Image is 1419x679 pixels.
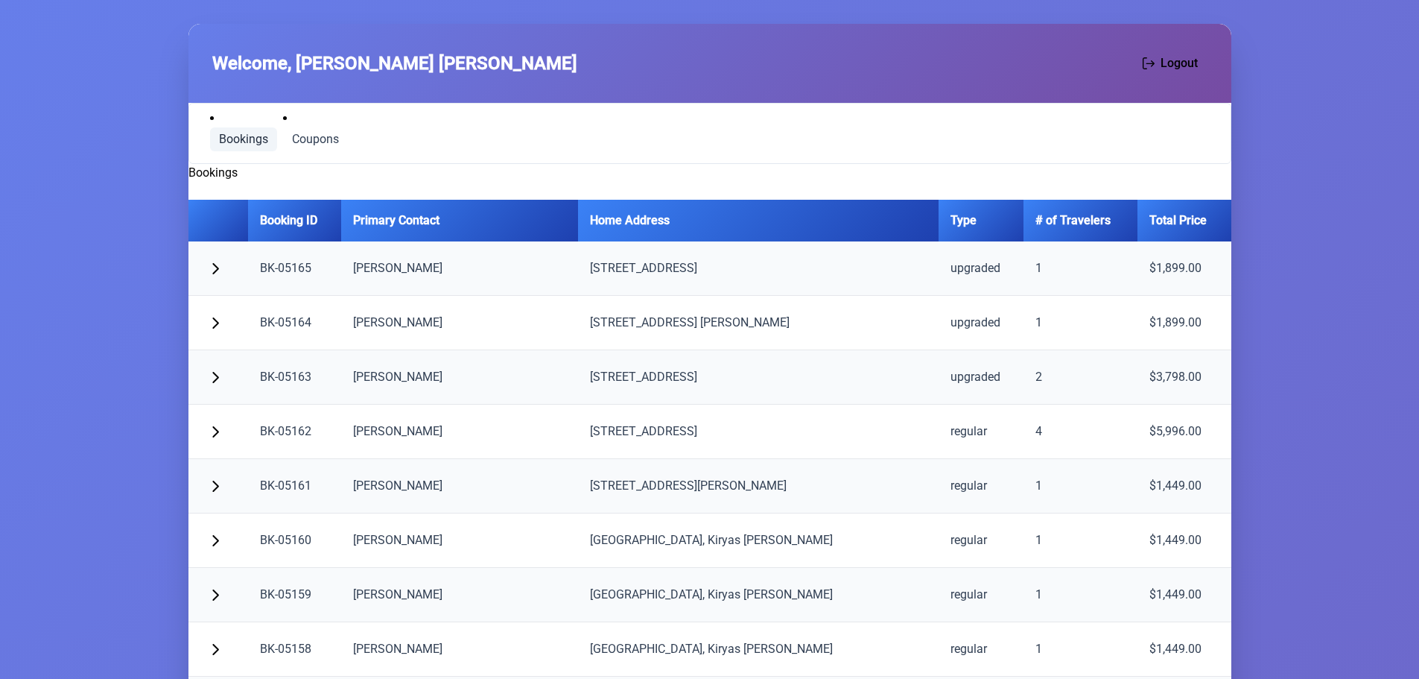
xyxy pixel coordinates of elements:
[939,568,1023,622] td: regular
[939,350,1023,405] td: upgraded
[1137,405,1231,459] td: $5,996.00
[1023,296,1137,350] td: 1
[283,127,348,151] a: Coupons
[341,405,578,459] td: [PERSON_NAME]
[1023,405,1137,459] td: 4
[578,296,939,350] td: [STREET_ADDRESS] [PERSON_NAME]
[1023,622,1137,677] td: 1
[341,568,578,622] td: [PERSON_NAME]
[578,405,939,459] td: [STREET_ADDRESS]
[578,514,939,568] td: [GEOGRAPHIC_DATA], Kiryas [PERSON_NAME]
[939,200,1023,241] th: Type
[1023,200,1137,241] th: # of Travelers
[248,350,342,405] td: BK-05163
[341,241,578,296] td: [PERSON_NAME]
[210,110,277,151] li: Bookings
[283,110,348,151] li: Coupons
[1023,568,1137,622] td: 1
[939,296,1023,350] td: upgraded
[248,296,342,350] td: BK-05164
[1137,350,1231,405] td: $3,798.00
[1133,48,1207,79] button: Logout
[248,241,342,296] td: BK-05165
[939,241,1023,296] td: upgraded
[578,350,939,405] td: [STREET_ADDRESS]
[1137,200,1231,241] th: Total Price
[292,133,339,145] span: Coupons
[210,127,277,151] a: Bookings
[1137,568,1231,622] td: $1,449.00
[1137,514,1231,568] td: $1,449.00
[341,514,578,568] td: [PERSON_NAME]
[1137,622,1231,677] td: $1,449.00
[1023,350,1137,405] td: 2
[1023,514,1137,568] td: 1
[248,514,342,568] td: BK-05160
[939,405,1023,459] td: regular
[341,622,578,677] td: [PERSON_NAME]
[578,459,939,514] td: [STREET_ADDRESS][PERSON_NAME]
[212,50,577,77] span: Welcome, [PERSON_NAME] [PERSON_NAME]
[1137,459,1231,514] td: $1,449.00
[248,200,342,241] th: Booking ID
[939,459,1023,514] td: regular
[341,296,578,350] td: [PERSON_NAME]
[248,568,342,622] td: BK-05159
[341,200,578,241] th: Primary Contact
[939,622,1023,677] td: regular
[1161,54,1198,72] span: Logout
[578,622,939,677] td: [GEOGRAPHIC_DATA], Kiryas [PERSON_NAME]
[578,568,939,622] td: [GEOGRAPHIC_DATA], Kiryas [PERSON_NAME]
[578,241,939,296] td: [STREET_ADDRESS]
[341,350,578,405] td: [PERSON_NAME]
[1137,241,1231,296] td: $1,899.00
[248,459,342,514] td: BK-05161
[219,133,268,145] span: Bookings
[1137,296,1231,350] td: $1,899.00
[578,200,939,241] th: Home Address
[248,622,342,677] td: BK-05158
[188,164,1231,182] h2: Bookings
[1023,459,1137,514] td: 1
[341,459,578,514] td: [PERSON_NAME]
[1023,241,1137,296] td: 1
[248,405,342,459] td: BK-05162
[939,514,1023,568] td: regular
